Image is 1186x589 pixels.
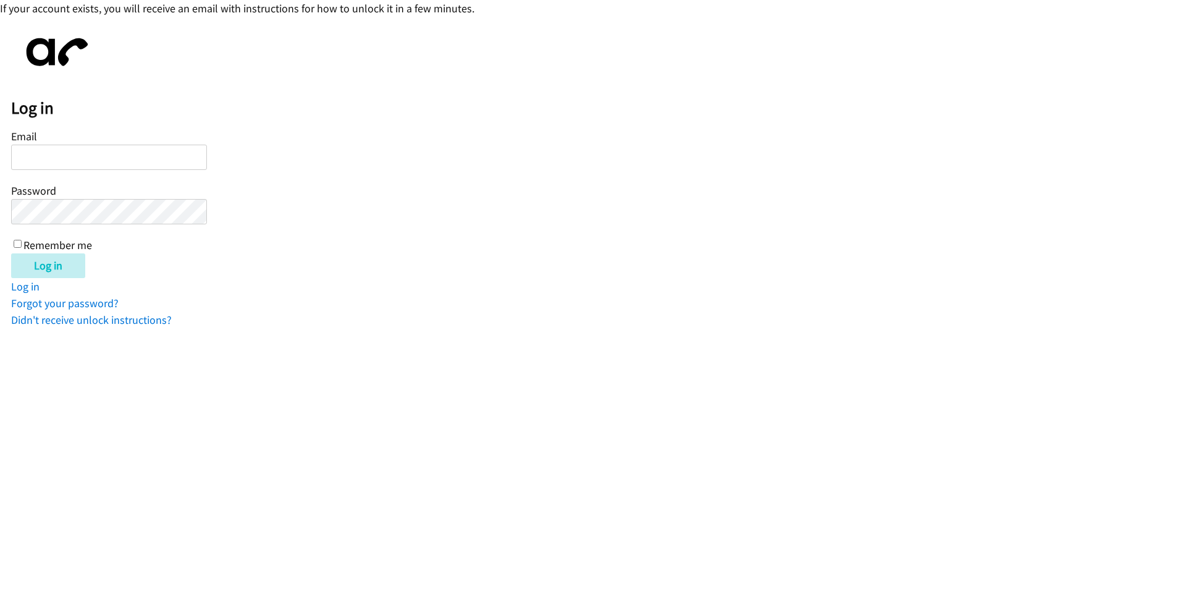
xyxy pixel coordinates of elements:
[11,279,40,294] a: Log in
[23,238,92,252] label: Remember me
[11,313,172,327] a: Didn't receive unlock instructions?
[11,98,1186,119] h2: Log in
[11,296,119,310] a: Forgot your password?
[11,253,85,278] input: Log in
[11,129,37,143] label: Email
[11,184,56,198] label: Password
[11,28,98,77] img: aphone-8a226864a2ddd6a5e75d1ebefc011f4aa8f32683c2d82f3fb0802fe031f96514.svg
